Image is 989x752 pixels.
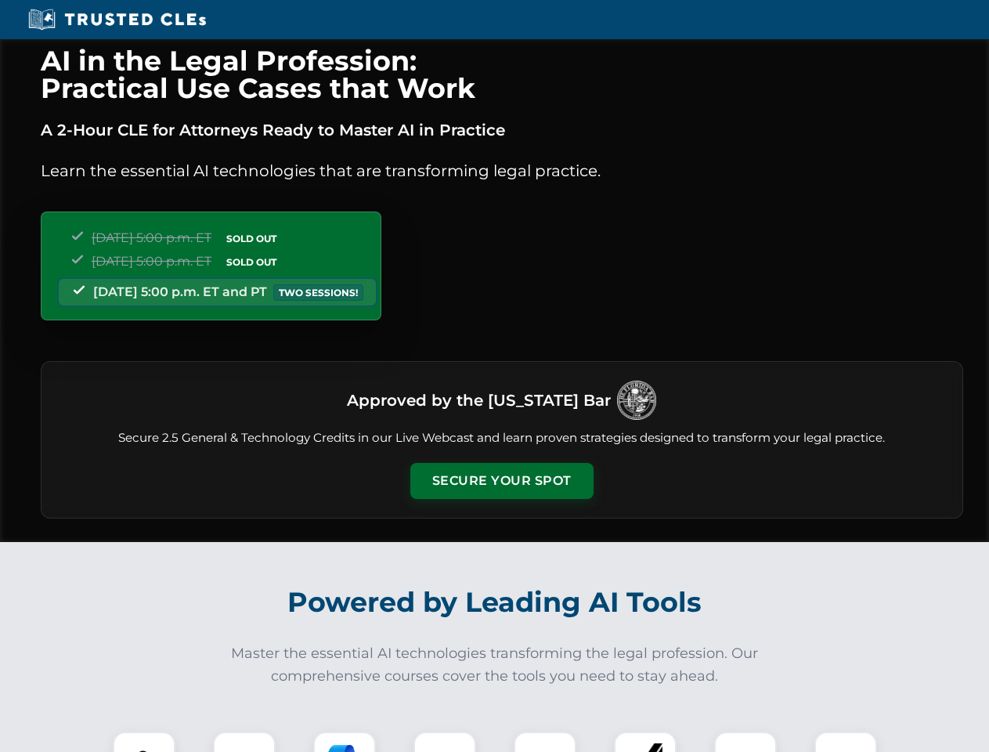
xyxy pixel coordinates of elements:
button: Secure Your Spot [410,463,594,499]
p: Secure 2.5 General & Technology Credits in our Live Webcast and learn proven strategies designed ... [60,429,944,447]
span: SOLD OUT [221,254,282,270]
h1: AI in the Legal Profession: Practical Use Cases that Work [41,47,963,102]
p: A 2-Hour CLE for Attorneys Ready to Master AI in Practice [41,117,963,143]
span: [DATE] 5:00 p.m. ET [92,254,211,269]
h3: Approved by the [US_STATE] Bar [347,386,611,414]
h2: Powered by Leading AI Tools [61,575,929,630]
span: [DATE] 5:00 p.m. ET [92,230,211,245]
p: Learn the essential AI technologies that are transforming legal practice. [41,158,963,183]
span: SOLD OUT [221,230,282,247]
img: Logo [617,381,656,420]
img: Trusted CLEs [23,8,211,31]
p: Master the essential AI technologies transforming the legal profession. Our comprehensive courses... [221,642,769,688]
